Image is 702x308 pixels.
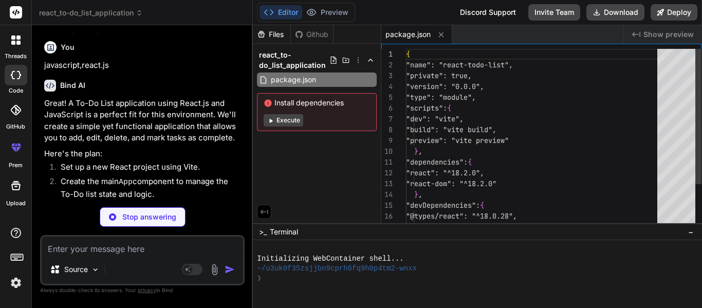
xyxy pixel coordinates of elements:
div: 9 [381,135,393,146]
button: Execute [264,114,303,126]
span: { [406,49,410,59]
span: } [414,190,418,199]
span: Terminal [270,227,298,237]
button: Invite Team [528,4,580,21]
span: ~/u3uk0f35zsjjbn9cprh6fq9h0p4tm2-wnxx [257,264,417,274]
li: Create the main component to manage the To-Do list state and logic. [52,176,243,200]
h6: You [61,42,75,52]
div: 1 [381,49,393,60]
span: "dev": "vite", [406,114,464,123]
div: 10 [381,146,393,157]
span: package.json [270,74,317,86]
label: Upload [6,199,26,208]
span: "dependencies": [406,157,468,167]
span: Initializing WebContainer shell... [257,254,403,264]
span: − [688,227,694,237]
div: 4 [381,81,393,92]
button: Editor [260,5,302,20]
li: Set up a new React project using Vite. [52,161,243,176]
span: "devDependencies": [406,201,480,210]
span: Install dependencies [264,98,370,108]
span: ❯ [257,274,262,283]
p: Source [64,264,88,275]
button: Preview [302,5,353,20]
img: attachment [209,264,220,276]
img: settings [7,274,25,292]
span: "preview": "vite preview" [406,136,509,145]
button: − [686,224,696,240]
div: Discord Support [454,4,522,21]
span: "build": "vite build", [406,125,496,134]
div: 14 [381,189,393,200]
span: } [414,147,418,156]
div: 5 [381,92,393,103]
span: "name": "react-todo-list", [406,60,513,69]
div: 13 [381,178,393,189]
div: 7 [381,114,393,124]
span: package.json [385,29,431,40]
span: react_to-do_list_application [39,8,143,18]
span: , [418,147,422,156]
span: { [468,157,472,167]
img: icon [225,264,235,275]
span: { [480,201,484,210]
div: Github [291,29,333,40]
p: Great! A To-Do List application using React.js and JavaScript is a perfect fit for this environme... [44,98,243,144]
span: { [447,103,451,113]
span: "version": "0.0.0", [406,82,484,91]
img: Pick Models [91,265,100,274]
button: Download [586,4,644,21]
div: 15 [381,200,393,211]
span: >_ [259,227,267,237]
span: , [418,190,422,199]
code: App [119,178,133,187]
div: 2 [381,60,393,70]
div: Files [253,29,290,40]
label: GitHub [6,122,25,131]
div: 3 [381,70,393,81]
div: 6 [381,103,393,114]
button: Deploy [651,4,697,21]
label: threads [5,52,27,61]
p: javascript,react.js [44,60,243,71]
span: "@types/react": "^18.0.28", [406,211,517,221]
p: Always double-check its answers. Your in Bind [40,285,245,295]
span: privacy [138,287,156,293]
div: 16 [381,211,393,222]
div: 17 [381,222,393,232]
p: Stop answering [122,212,176,222]
label: code [9,86,23,95]
div: 12 [381,168,393,178]
span: "react-dom": "^18.2.0" [406,179,496,188]
div: 8 [381,124,393,135]
label: prem [9,161,23,170]
span: "private": true, [406,71,472,80]
span: "scripts": [406,103,447,113]
span: react_to-do_list_application [259,50,329,70]
span: "react": "^18.2.0", [406,168,484,177]
p: Here's the plan: [44,148,243,160]
h6: Bind AI [60,80,85,90]
div: 11 [381,157,393,168]
span: "@types/react-dom": "^18.0.11", [406,222,533,231]
span: "type": "module", [406,93,476,102]
span: Show preview [643,29,694,40]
